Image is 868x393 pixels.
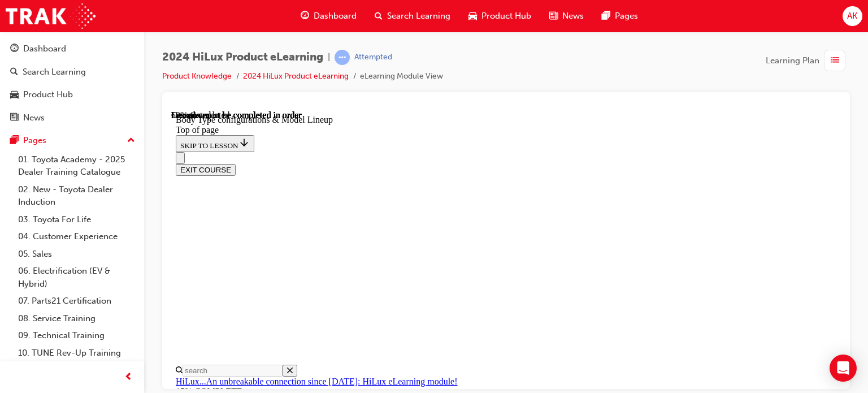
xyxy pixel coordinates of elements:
[243,71,349,81] a: 2024 HiLux Product eLearning
[831,54,839,68] span: list-icon
[14,211,140,228] a: 03. Toyota For Life
[481,10,531,23] span: Product Hub
[5,130,140,151] button: Pages
[292,5,366,28] a: guage-iconDashboard
[14,228,140,245] a: 04. Customer Experience
[6,3,96,29] img: Trak
[335,50,350,65] span: learningRecordVerb_ATTEMPT-icon
[387,10,450,23] span: Search Learning
[14,262,140,292] a: 06. Electrification (EV & Hybrid)
[162,71,232,81] a: Product Knowledge
[10,113,19,123] span: news-icon
[10,44,19,54] span: guage-icon
[14,292,140,310] a: 07. Parts21 Certification
[366,5,459,28] a: search-iconSearch Learning
[111,254,126,266] button: Close search menu
[766,54,819,67] span: Learning Plan
[602,9,610,23] span: pages-icon
[11,254,111,266] input: Search
[14,181,140,211] a: 02. New - Toyota Dealer Induction
[830,355,857,382] div: Open Intercom Messenger
[615,10,638,23] span: Pages
[23,134,46,147] div: Pages
[5,36,140,130] button: DashboardSearch LearningProduct HubNews
[127,133,135,148] span: up-icon
[14,327,140,344] a: 09. Technical Training
[5,54,64,66] button: EXIT COURSE
[5,15,665,25] div: Top of page
[847,10,857,23] span: AK
[14,344,140,362] a: 10. TUNE Rev-Up Training
[23,66,86,79] div: Search Learning
[328,51,330,64] span: |
[14,245,140,263] a: 05. Sales
[10,67,18,77] span: search-icon
[124,370,133,385] span: prev-icon
[540,5,593,28] a: news-iconNews
[593,5,647,28] a: pages-iconPages
[354,52,392,63] div: Attempted
[9,31,79,40] span: SKIP TO LESSON
[301,9,309,23] span: guage-icon
[5,38,140,59] a: Dashboard
[5,25,83,42] button: SKIP TO LESSON
[5,5,665,15] div: Body Type configurations & Model Lineup
[459,5,540,28] a: car-iconProduct Hub
[10,90,19,100] span: car-icon
[23,42,66,55] div: Dashboard
[314,10,357,23] span: Dashboard
[468,9,477,23] span: car-icon
[5,62,140,83] a: Search Learning
[5,84,140,105] a: Product Hub
[375,9,383,23] span: search-icon
[162,51,323,64] span: 2024 HiLux Product eLearning
[549,9,558,23] span: news-icon
[843,6,862,26] button: AK
[10,136,19,146] span: pages-icon
[5,107,140,128] a: News
[23,88,73,101] div: Product Hub
[14,310,140,327] a: 08. Service Training
[5,42,14,54] button: Close navigation menu
[14,151,140,181] a: 01. Toyota Academy - 2025 Dealer Training Catalogue
[562,10,584,23] span: News
[360,70,443,83] li: eLearning Module View
[5,277,665,287] div: 15% COMPLETE
[766,50,850,71] button: Learning Plan
[5,266,287,276] a: HiLux...An unbreakable connection since [DATE]: HiLux eLearning module!
[23,111,45,124] div: News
